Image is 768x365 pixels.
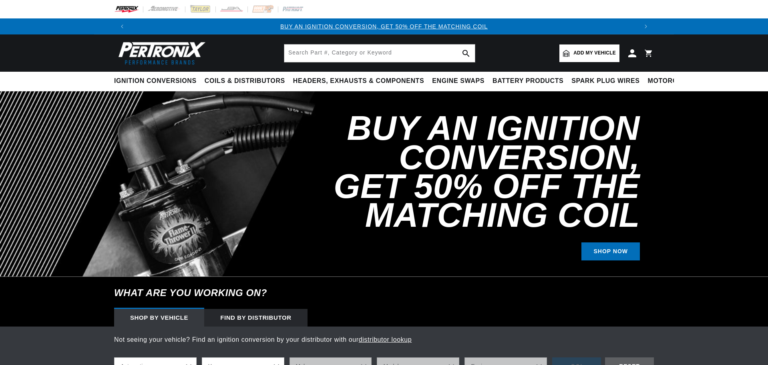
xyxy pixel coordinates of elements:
a: Add my vehicle [559,44,619,62]
summary: Coils & Distributors [201,72,289,91]
summary: Battery Products [489,72,567,91]
span: Coils & Distributors [205,77,285,85]
button: search button [457,44,475,62]
span: Spark Plug Wires [571,77,639,85]
slideshow-component: Translation missing: en.sections.announcements.announcement_bar [94,18,674,34]
button: Translation missing: en.sections.announcements.next_announcement [638,18,654,34]
summary: Headers, Exhausts & Components [289,72,428,91]
img: Pertronix [114,39,206,67]
summary: Ignition Conversions [114,72,201,91]
p: Not seeing your vehicle? Find an ignition conversion by your distributor with our [114,335,654,345]
h2: Buy an Ignition Conversion, Get 50% off the Matching Coil [298,114,640,230]
span: Ignition Conversions [114,77,197,85]
span: Add my vehicle [573,49,616,57]
a: distributor lookup [359,336,412,343]
a: SHOP NOW [581,242,640,260]
div: 1 of 3 [130,22,638,31]
span: Battery Products [493,77,563,85]
span: Engine Swaps [432,77,485,85]
span: Headers, Exhausts & Components [293,77,424,85]
h6: What are you working on? [94,277,674,309]
summary: Motorcycle [644,72,700,91]
summary: Engine Swaps [428,72,489,91]
div: Announcement [130,22,638,31]
a: BUY AN IGNITION CONVERSION, GET 50% OFF THE MATCHING COIL [280,23,488,30]
summary: Spark Plug Wires [567,72,643,91]
div: Find by Distributor [204,309,308,327]
input: Search Part #, Category or Keyword [284,44,475,62]
span: Motorcycle [648,77,696,85]
button: Translation missing: en.sections.announcements.previous_announcement [114,18,130,34]
div: Shop by vehicle [114,309,204,327]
